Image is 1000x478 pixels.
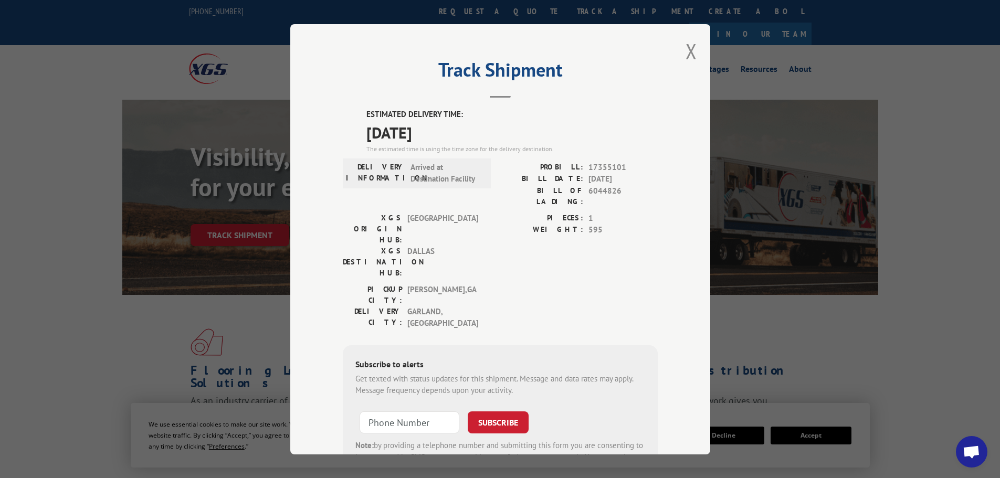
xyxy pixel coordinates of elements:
[360,411,459,433] input: Phone Number
[468,411,529,433] button: SUBSCRIBE
[355,357,645,373] div: Subscribe to alerts
[366,109,658,121] label: ESTIMATED DELIVERY TIME:
[686,37,697,65] button: Close modal
[500,185,583,207] label: BILL OF LADING:
[407,305,478,329] span: GARLAND , [GEOGRAPHIC_DATA]
[500,173,583,185] label: BILL DATE:
[588,224,658,236] span: 595
[500,224,583,236] label: WEIGHT:
[588,161,658,173] span: 17355101
[500,161,583,173] label: PROBILL:
[355,440,374,450] strong: Note:
[343,305,402,329] label: DELIVERY CITY:
[366,144,658,153] div: The estimated time is using the time zone for the delivery destination.
[407,245,478,278] span: DALLAS
[343,212,402,245] label: XGS ORIGIN HUB:
[343,62,658,82] h2: Track Shipment
[407,283,478,305] span: [PERSON_NAME] , GA
[355,373,645,396] div: Get texted with status updates for this shipment. Message and data rates may apply. Message frequ...
[588,212,658,224] span: 1
[355,439,645,475] div: by providing a telephone number and submitting this form you are consenting to be contacted by SM...
[956,436,987,468] div: Open chat
[588,185,658,207] span: 6044826
[407,212,478,245] span: [GEOGRAPHIC_DATA]
[366,120,658,144] span: [DATE]
[346,161,405,185] label: DELIVERY INFORMATION:
[500,212,583,224] label: PIECES:
[343,245,402,278] label: XGS DESTINATION HUB:
[343,283,402,305] label: PICKUP CITY:
[588,173,658,185] span: [DATE]
[410,161,481,185] span: Arrived at Destination Facility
